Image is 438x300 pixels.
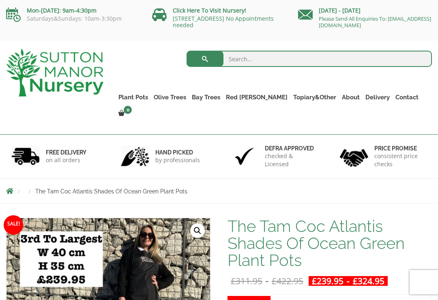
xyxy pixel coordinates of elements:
[312,275,344,287] bdi: 239.95
[173,15,274,29] a: [STREET_ADDRESS] No Appointments needed
[228,218,432,269] h1: The Tam Coc Atlantis Shades Of Ocean Green Plant Pots
[265,145,317,152] h6: Defra approved
[393,92,421,103] a: Contact
[231,275,262,287] bdi: 311.95
[340,144,368,169] img: 4.jpg
[6,49,103,96] img: logo
[11,146,40,167] img: 1.jpg
[116,108,134,119] a: 0
[298,6,432,15] p: [DATE] - [DATE]
[265,152,317,168] p: checked & Licensed
[228,276,307,286] del: -
[151,92,189,103] a: Olive Trees
[309,276,388,286] ins: -
[223,92,290,103] a: Red [PERSON_NAME]
[319,15,431,29] a: Please Send All Enquiries To: [EMAIL_ADDRESS][DOMAIN_NAME]
[35,188,187,195] span: The Tam Coc Atlantis Shades Of Ocean Green Plant Pots
[374,152,427,168] p: consistent price checks
[374,145,427,152] h6: Price promise
[187,51,432,67] input: Search...
[6,15,140,22] p: Saturdays&Sundays: 10am-3:30pm
[272,275,277,287] span: £
[290,92,339,103] a: Topiary&Other
[173,6,246,14] a: Click Here To Visit Nursery!
[272,275,303,287] bdi: 422.95
[312,275,317,287] span: £
[230,146,259,167] img: 3.jpg
[6,6,140,15] p: Mon-[DATE]: 9am-4:30pm
[339,92,363,103] a: About
[353,275,384,287] bdi: 324.95
[46,149,86,156] h6: FREE DELIVERY
[155,156,200,164] p: by professionals
[4,215,23,235] span: Sale!
[190,223,205,238] a: View full-screen image gallery
[6,188,432,194] nav: Breadcrumbs
[121,146,149,167] img: 2.jpg
[189,92,223,103] a: Bay Trees
[353,275,358,287] span: £
[46,156,86,164] p: on all orders
[231,275,236,287] span: £
[363,92,393,103] a: Delivery
[124,106,132,114] span: 0
[155,149,200,156] h6: hand picked
[116,92,151,103] a: Plant Pots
